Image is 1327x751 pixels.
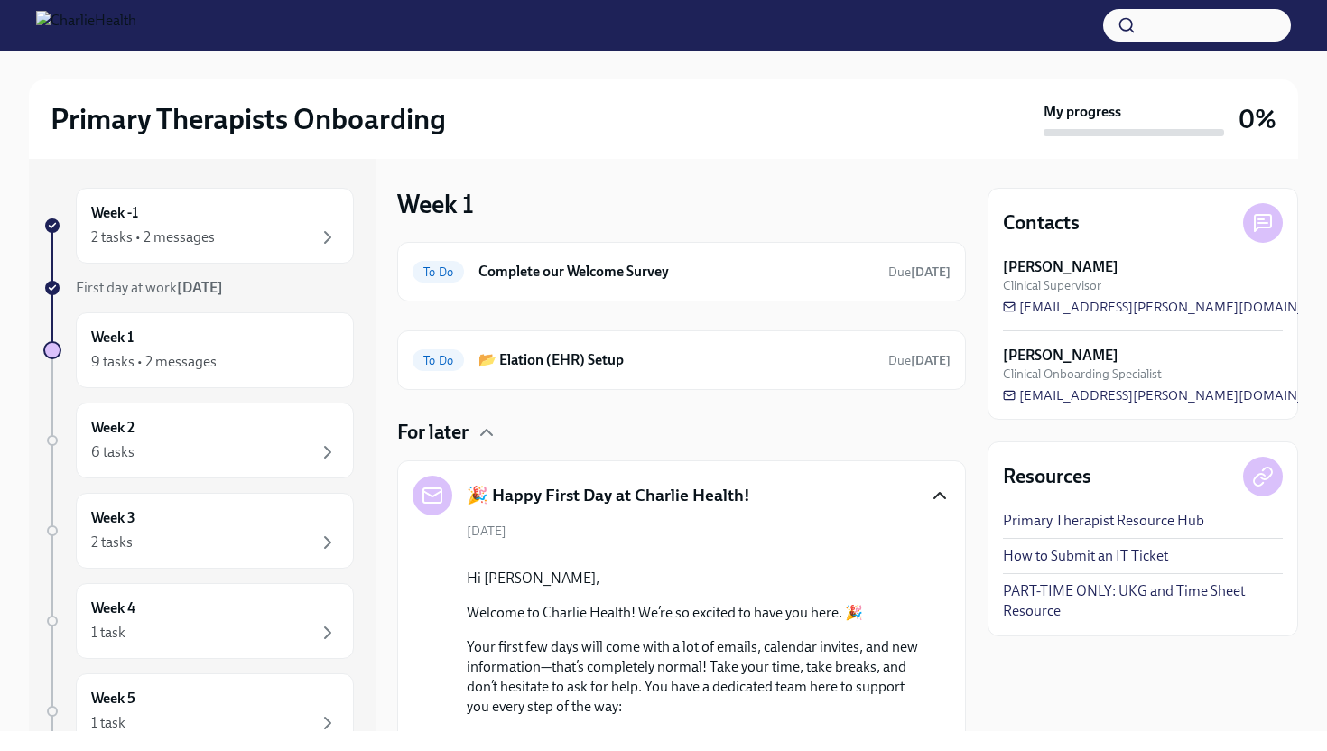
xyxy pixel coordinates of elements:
a: Week 41 task [43,583,354,659]
h6: Week 3 [91,508,135,528]
h6: Week 4 [91,598,135,618]
a: Week 19 tasks • 2 messages [43,312,354,388]
a: Week -12 tasks • 2 messages [43,188,354,264]
strong: [DATE] [177,279,223,296]
strong: [DATE] [911,264,951,280]
a: PART-TIME ONLY: UKG and Time Sheet Resource [1003,581,1283,621]
span: [DATE] [467,523,506,540]
h4: Resources [1003,463,1091,490]
a: To DoComplete our Welcome SurveyDue[DATE] [413,257,951,286]
span: Due [888,353,951,368]
div: 6 tasks [91,442,135,462]
h4: Contacts [1003,209,1080,236]
h3: Week 1 [397,188,474,220]
h6: Week 1 [91,328,134,348]
a: To Do📂 Elation (EHR) SetupDue[DATE] [413,346,951,375]
div: 1 task [91,623,125,643]
span: August 15th, 2025 09:00 [888,352,951,369]
span: Due [888,264,951,280]
h6: Week -1 [91,203,138,223]
h2: Primary Therapists Onboarding [51,101,446,137]
a: Primary Therapist Resource Hub [1003,511,1204,531]
div: 1 task [91,713,125,733]
strong: [PERSON_NAME] [1003,346,1118,366]
a: Week 26 tasks [43,403,354,478]
div: 2 tasks [91,533,133,552]
div: For later [397,419,966,446]
strong: [PERSON_NAME] [1003,257,1118,277]
a: Week 32 tasks [43,493,354,569]
div: 2 tasks • 2 messages [91,227,215,247]
div: 9 tasks • 2 messages [91,352,217,372]
p: Hi [PERSON_NAME], [467,569,922,589]
span: To Do [413,354,464,367]
p: Your first few days will come with a lot of emails, calendar invites, and new information—that’s ... [467,637,922,717]
span: First day at work [76,279,223,296]
a: How to Submit an IT Ticket [1003,546,1168,566]
a: Week 51 task [43,673,354,749]
span: To Do [413,265,464,279]
h3: 0% [1239,103,1276,135]
h5: 🎉 Happy First Day at Charlie Health! [467,484,750,507]
h6: Complete our Welcome Survey [478,262,874,282]
span: Clinical Onboarding Specialist [1003,366,1162,383]
span: Clinical Supervisor [1003,277,1101,294]
strong: [DATE] [911,353,951,368]
h6: Week 5 [91,689,135,709]
img: CharlieHealth [36,11,136,40]
p: Welcome to Charlie Health! We’re so excited to have you here. 🎉 [467,603,922,623]
a: First day at work[DATE] [43,278,354,298]
h4: For later [397,419,469,446]
span: August 13th, 2025 09:00 [888,264,951,281]
h6: Week 2 [91,418,135,438]
h6: 📂 Elation (EHR) Setup [478,350,874,370]
strong: My progress [1044,102,1121,122]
